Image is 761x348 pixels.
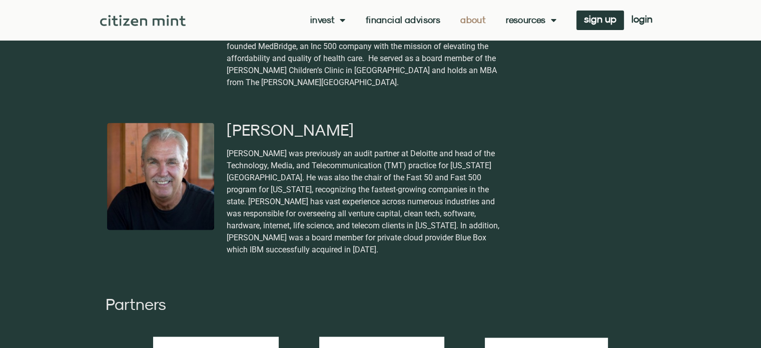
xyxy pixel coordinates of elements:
[310,15,346,25] a: Invest
[310,15,556,25] nav: Menu
[624,11,660,30] a: login
[631,16,652,23] span: login
[227,122,652,138] h2: [PERSON_NAME]
[366,15,440,25] a: Financial Advisors
[576,11,624,30] a: sign up
[584,16,616,23] span: sign up
[227,149,499,254] span: [PERSON_NAME] was previously an audit partner at Deloitte and head of the Technology, Media, and ...
[106,296,656,312] h2: Partners
[506,15,556,25] a: Resources
[460,15,486,25] a: About
[100,15,186,26] img: Citizen Mint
